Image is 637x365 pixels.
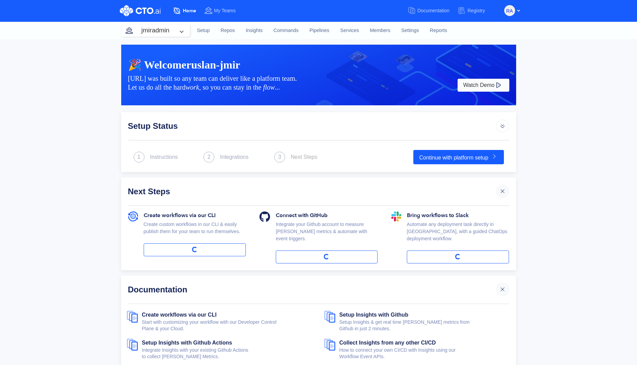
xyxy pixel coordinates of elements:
[276,211,378,221] div: Connect with GitHub
[424,21,452,40] a: Reports
[214,8,236,13] span: My Teams
[506,5,513,16] span: RA
[499,188,506,195] img: cross.svg
[128,58,509,71] div: 🎉 Welcome ruslan-jmir
[274,152,285,163] img: next_step.svg
[186,83,199,91] i: work
[324,339,339,351] img: documents.svg
[339,312,409,320] a: Setup Insights with Github
[128,74,456,92] div: [URL] was built so any team can deliver like a platform team. Let us do all the hard , so you can...
[339,340,436,348] a: Collect Insights from any other CI/CD
[127,311,142,323] img: documents.svg
[458,79,509,92] button: Watch Demo
[365,21,396,40] a: Members
[128,283,496,296] div: Documentation
[339,319,511,332] div: Setup Insights & get real time [PERSON_NAME] metrics from Github in just 2 minutes.
[335,21,364,40] a: Services
[396,21,424,40] a: Settings
[204,4,244,17] a: My Teams
[128,184,496,198] div: Next Steps
[142,319,313,332] div: Start with customizing your workflow with our Developer Control Plane & your Cloud.
[142,312,217,320] a: Create workflows via our CLI
[494,81,503,89] img: play-white.svg
[122,25,190,36] button: jmiradmin
[304,21,335,40] a: Pipelines
[144,221,246,243] div: Create custom workflows in our CLI & easily publish them for your team to run themselves.
[407,211,509,221] div: Bring workflows to Slack
[120,5,161,16] img: CTO.ai Logo
[240,21,268,40] a: Insights
[276,221,378,250] div: Integrate your Github account to measure [PERSON_NAME] metrics & automate with event triggers.
[192,21,216,40] a: Setup
[183,7,196,14] span: Home
[215,21,240,40] a: Repos
[133,152,145,163] img: next_step.svg
[127,339,142,351] img: documents.svg
[339,347,511,360] div: How to connect your own CI/CD with Insights using our Workflow Event APIs.
[458,4,493,17] a: Registry
[173,4,204,17] a: Home
[128,119,496,133] div: Setup Status
[408,4,458,17] a: Documentation
[220,153,249,161] div: Integrations
[144,211,216,219] span: Create workflows via our CLI
[291,153,317,161] div: Next Steps
[142,347,313,360] div: Integrate Insights with your existing Github Actions to collect [PERSON_NAME] Metrics.
[504,5,515,16] button: RA
[263,83,275,91] i: flow
[268,21,304,40] a: Commands
[467,8,485,13] span: Registry
[413,150,504,164] a: Continue with platform setup
[407,221,509,250] div: Automate any deployment task directly in [GEOGRAPHIC_DATA], with a guided ChatOps deployment work...
[417,8,449,13] span: Documentation
[142,340,232,348] a: Setup Insights with Github Actions
[150,153,178,161] div: Instructions
[324,311,339,323] img: documents.svg
[496,119,509,133] img: arrow_icon_default.svg
[499,286,506,293] img: cross.svg
[203,152,214,163] img: next_step.svg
